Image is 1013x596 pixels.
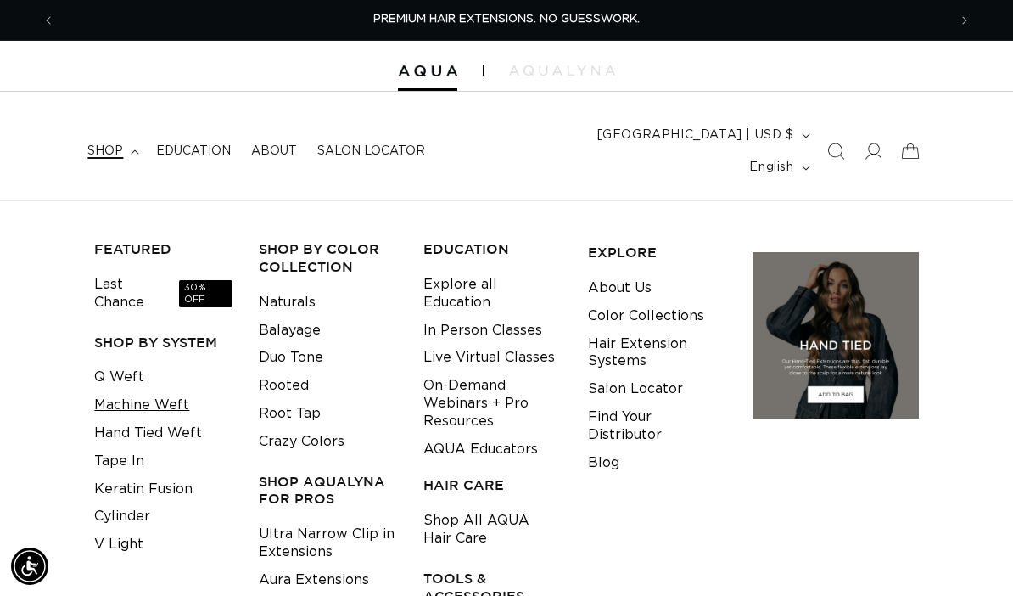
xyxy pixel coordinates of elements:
[241,133,307,169] a: About
[94,363,144,391] a: Q Weft
[94,419,202,447] a: Hand Tied Weft
[373,14,640,25] span: PREMIUM HAIR EXTENSIONS. NO GUESSWORK.
[946,4,983,37] button: Next announcement
[588,302,704,330] a: Color Collections
[588,244,726,261] h3: EXPLORE
[817,132,854,170] summary: Search
[259,372,309,400] a: Rooted
[94,391,189,419] a: Machine Weft
[317,143,425,159] span: Salon Locator
[588,330,726,376] a: Hair Extension Systems
[928,514,1013,596] iframe: Chat Widget
[156,143,231,159] span: Education
[77,133,146,169] summary: shop
[509,65,615,76] img: aqualyna.com
[94,531,143,559] a: V Light
[423,344,555,372] a: Live Virtual Classes
[146,133,241,169] a: Education
[588,375,683,403] a: Salon Locator
[259,240,397,276] h3: Shop by Color Collection
[739,151,816,183] button: English
[259,344,323,372] a: Duo Tone
[259,566,369,594] a: Aura Extensions
[259,428,344,456] a: Crazy Colors
[398,65,457,77] img: Aqua Hair Extensions
[94,447,144,475] a: Tape In
[94,503,150,531] a: Cylinder
[259,400,321,428] a: Root Tap
[423,240,562,258] h3: EDUCATION
[259,473,397,509] h3: Shop AquaLyna for Pros
[423,476,562,494] h3: HAIR CARE
[11,548,48,585] div: Accessibility Menu
[30,4,67,37] button: Previous announcement
[259,520,397,566] a: Ultra Narrow Clip in Extensions
[587,119,817,151] button: [GEOGRAPHIC_DATA] | USD $
[423,271,562,317] a: Explore all Education
[588,274,652,302] a: About Us
[423,317,542,345] a: In Person Classes
[259,317,321,345] a: Balayage
[588,449,619,477] a: Blog
[94,271,232,317] a: Last Chance30% OFF
[251,143,297,159] span: About
[94,334,232,351] h3: SHOP BY SYSTEM
[749,159,793,177] span: English
[423,436,538,464] a: AQUA Educators
[94,240,232,258] h3: FEATURED
[588,403,726,449] a: Find Your Distributor
[307,133,435,169] a: Salon Locator
[423,372,562,435] a: On-Demand Webinars + Pro Resources
[87,143,123,159] span: shop
[597,127,794,144] span: [GEOGRAPHIC_DATA] | USD $
[259,289,316,317] a: Naturals
[94,475,193,503] a: Keratin Fusion
[423,507,562,553] a: Shop All AQUA Hair Care
[179,280,232,308] span: 30% OFF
